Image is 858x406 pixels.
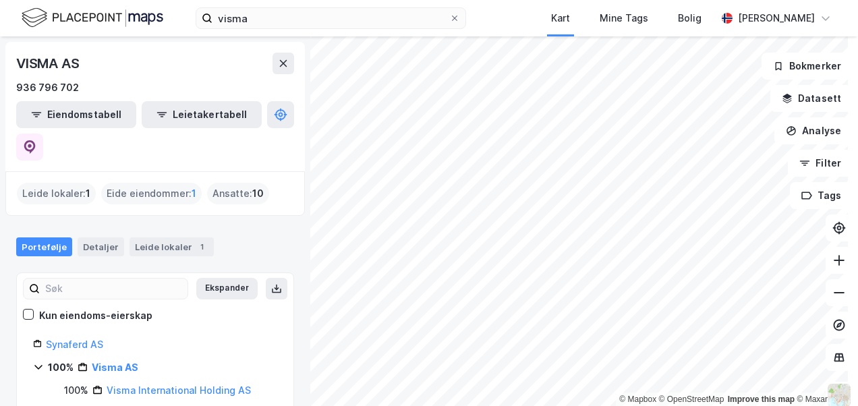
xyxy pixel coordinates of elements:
[16,237,72,256] div: Portefølje
[130,237,214,256] div: Leide lokaler
[22,6,163,30] img: logo.f888ab2527a4732fd821a326f86c7f29.svg
[92,361,138,373] a: Visma AS
[17,183,96,204] div: Leide lokaler :
[659,395,724,404] a: OpenStreetMap
[39,308,152,324] div: Kun eiendoms-eierskap
[728,395,795,404] a: Improve this map
[86,185,90,202] span: 1
[678,10,702,26] div: Bolig
[788,150,853,177] button: Filter
[46,339,103,350] a: Synaferd AS
[252,185,264,202] span: 10
[40,279,188,299] input: Søk
[192,185,196,202] span: 1
[770,85,853,112] button: Datasett
[207,183,269,204] div: Ansatte :
[762,53,853,80] button: Bokmerker
[16,53,82,74] div: VISMA AS
[48,359,74,376] div: 100%
[16,101,136,128] button: Eiendomstabell
[791,341,858,406] iframe: Chat Widget
[195,240,208,254] div: 1
[16,80,79,96] div: 936 796 702
[551,10,570,26] div: Kart
[619,395,656,404] a: Mapbox
[101,183,202,204] div: Eide eiendommer :
[196,278,258,299] button: Ekspander
[774,117,853,144] button: Analyse
[107,384,251,396] a: Visma International Holding AS
[64,382,88,399] div: 100%
[212,8,449,28] input: Søk på adresse, matrikkel, gårdeiere, leietakere eller personer
[600,10,648,26] div: Mine Tags
[78,237,124,256] div: Detaljer
[738,10,815,26] div: [PERSON_NAME]
[790,182,853,209] button: Tags
[142,101,262,128] button: Leietakertabell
